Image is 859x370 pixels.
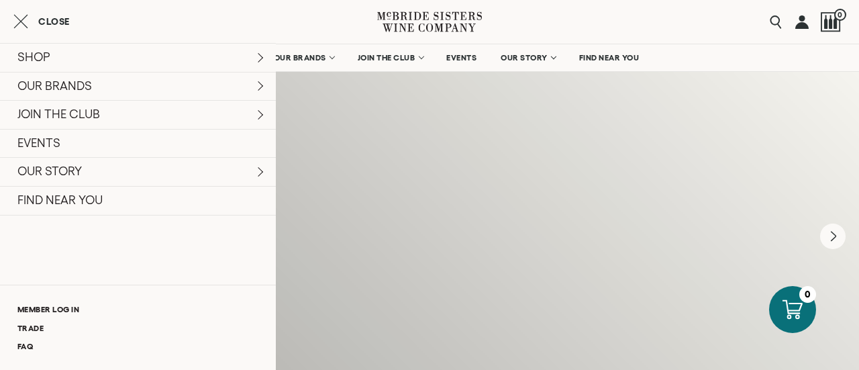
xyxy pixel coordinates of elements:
span: 0 [834,9,846,21]
a: OUR STORY [492,44,564,71]
span: OUR BRANDS [274,53,326,62]
button: Close cart [13,13,70,30]
div: 0 [799,286,816,303]
span: Close [38,17,70,26]
span: FIND NEAR YOU [579,53,640,62]
button: Next [820,224,846,249]
a: EVENTS [438,44,485,71]
span: JOIN THE CLUB [358,53,415,62]
span: OUR STORY [501,53,548,62]
a: JOIN THE CLUB [349,44,432,71]
a: FIND NEAR YOU [570,44,648,71]
span: EVENTS [446,53,476,62]
h6: [PERSON_NAME] sisters wine company [67,183,792,191]
a: OUR BRANDS [265,44,342,71]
